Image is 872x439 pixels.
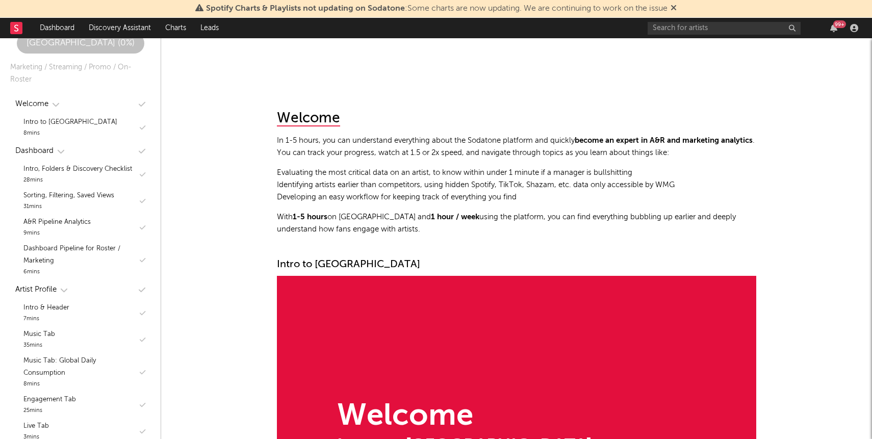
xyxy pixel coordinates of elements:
div: Intro & Header [23,302,69,314]
a: Discovery Assistant [82,18,158,38]
li: Identifying artists earlier than competitors, using hidden Spotify, TikTok, Shazam, etc. data onl... [277,179,756,191]
div: Engagement Tab [23,394,76,406]
div: Sorting, Filtering, Saved Views [23,190,114,202]
div: Live Tab [23,420,49,432]
div: Artist Profile [15,283,57,296]
div: Welcome [15,98,48,110]
div: Music Tab [23,328,55,341]
div: 28 mins [23,175,132,186]
button: 99+ [830,24,837,32]
div: 8 mins [23,379,137,390]
input: Search for artists [648,22,801,35]
div: Intro, Folders & Discovery Checklist [23,163,132,175]
div: Welcome [337,401,592,432]
li: Evaluating the most critical data on an artist, to know within under 1 minute if a manager is bul... [277,167,756,179]
div: 9 mins [23,228,91,239]
div: 7 mins [23,314,69,324]
a: Dashboard [33,18,82,38]
div: Welcome [277,111,340,126]
div: Intro to [GEOGRAPHIC_DATA] [277,259,756,271]
div: Dashboard [15,145,54,157]
a: Charts [158,18,193,38]
span: Dismiss [671,5,677,13]
div: 31 mins [23,202,114,212]
span: Spotify Charts & Playlists not updating on Sodatone [206,5,405,13]
p: In 1-5 hours, you can understand everything about the Sodatone platform and quickly . You can tra... [277,135,756,159]
a: Leads [193,18,226,38]
div: Intro to [GEOGRAPHIC_DATA] [23,116,117,128]
div: 25 mins [23,406,76,416]
span: : Some charts are now updating. We are continuing to work on the issue [206,5,668,13]
p: With on [GEOGRAPHIC_DATA] and using the platform, you can find everything bubbling up earlier and... [277,211,756,236]
div: 6 mins [23,267,137,277]
div: Music Tab: Global Daily Consumption [23,355,137,379]
strong: become an expert in A&R and marketing analytics [575,137,753,144]
div: 8 mins [23,128,117,139]
div: 99 + [833,20,846,28]
div: [GEOGRAPHIC_DATA] ( 0 %) [17,37,144,49]
li: Developing an easy workflow for keeping track of everything you find [277,191,756,203]
div: A&R Pipeline Analytics [23,216,91,228]
div: Marketing / Streaming / Promo / On-Roster [10,61,150,86]
div: 35 mins [23,341,55,351]
strong: 1-5 hours [293,213,327,221]
div: Dashboard Pipeline for Roster / Marketing [23,243,137,267]
strong: 1 hour / week [431,213,479,221]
